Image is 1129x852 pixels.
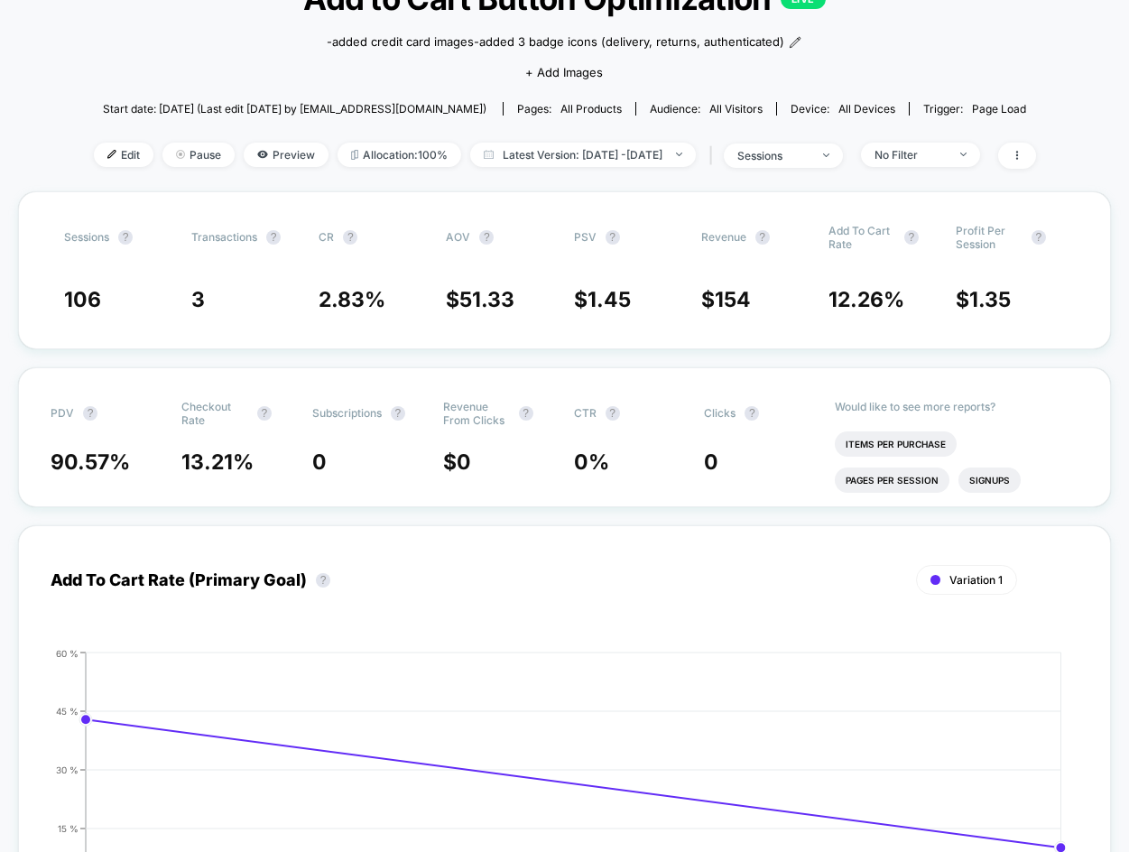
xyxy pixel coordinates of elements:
[835,468,949,493] li: Pages Per Session
[64,230,109,244] span: Sessions
[960,153,967,156] img: end
[191,287,205,312] span: 3
[517,102,622,116] div: Pages:
[319,230,334,244] span: CR
[823,153,829,157] img: end
[244,143,329,167] span: Preview
[312,406,382,420] span: Subscriptions
[525,65,603,79] span: + Add Images
[443,400,510,427] span: Revenue From Clicks
[705,143,724,169] span: |
[351,150,358,160] img: rebalance
[560,102,622,116] span: all products
[776,102,909,116] span: Device:
[704,449,718,475] span: 0
[327,33,784,51] span: -added credit card images-added 3 badge icons (delivery, returns, authenticated)
[828,224,895,251] span: Add To Cart Rate
[1032,230,1046,245] button: ?
[745,406,759,421] button: ?
[958,468,1021,493] li: Signups
[391,406,405,421] button: ?
[923,102,1026,116] div: Trigger:
[94,143,153,167] span: Edit
[956,287,1011,312] span: $
[343,230,357,245] button: ?
[574,406,597,420] span: CTR
[574,230,597,244] span: PSV
[446,287,514,312] span: $
[972,102,1026,116] span: Page Load
[875,148,947,162] div: No Filter
[51,449,130,475] span: 90.57 %
[574,287,631,312] span: $
[319,287,385,312] span: 2.83 %
[949,573,1003,587] span: Variation 1
[904,230,919,245] button: ?
[191,230,257,244] span: Transactions
[51,406,74,420] span: PDV
[459,287,514,312] span: 51.33
[574,449,609,475] span: 0 %
[676,153,682,156] img: end
[181,400,248,427] span: Checkout Rate
[606,230,620,245] button: ?
[266,230,281,245] button: ?
[457,449,471,475] span: 0
[588,287,631,312] span: 1.45
[650,102,763,116] div: Audience:
[83,406,97,421] button: ?
[56,764,79,774] tspan: 30 %
[118,230,133,245] button: ?
[181,449,254,475] span: 13.21 %
[835,400,1078,413] p: Would like to see more reports?
[715,287,751,312] span: 154
[312,449,327,475] span: 0
[338,143,461,167] span: Allocation: 100%
[956,224,1023,251] span: Profit Per Session
[56,705,79,716] tspan: 45 %
[835,431,957,457] li: Items Per Purchase
[969,287,1011,312] span: 1.35
[484,150,494,159] img: calendar
[103,102,486,116] span: Start date: [DATE] (Last edit [DATE] by [EMAIL_ADDRESS][DOMAIN_NAME])
[828,287,904,312] span: 12.26 %
[709,102,763,116] span: All Visitors
[701,287,751,312] span: $
[107,150,116,159] img: edit
[446,230,470,244] span: AOV
[701,230,746,244] span: Revenue
[64,287,101,312] span: 106
[176,150,185,159] img: end
[162,143,235,167] span: Pause
[316,573,330,588] button: ?
[519,406,533,421] button: ?
[479,230,494,245] button: ?
[737,149,810,162] div: sessions
[443,449,471,475] span: $
[838,102,895,116] span: all devices
[606,406,620,421] button: ?
[56,647,79,658] tspan: 60 %
[704,406,736,420] span: Clicks
[470,143,696,167] span: Latest Version: [DATE] - [DATE]
[257,406,272,421] button: ?
[755,230,770,245] button: ?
